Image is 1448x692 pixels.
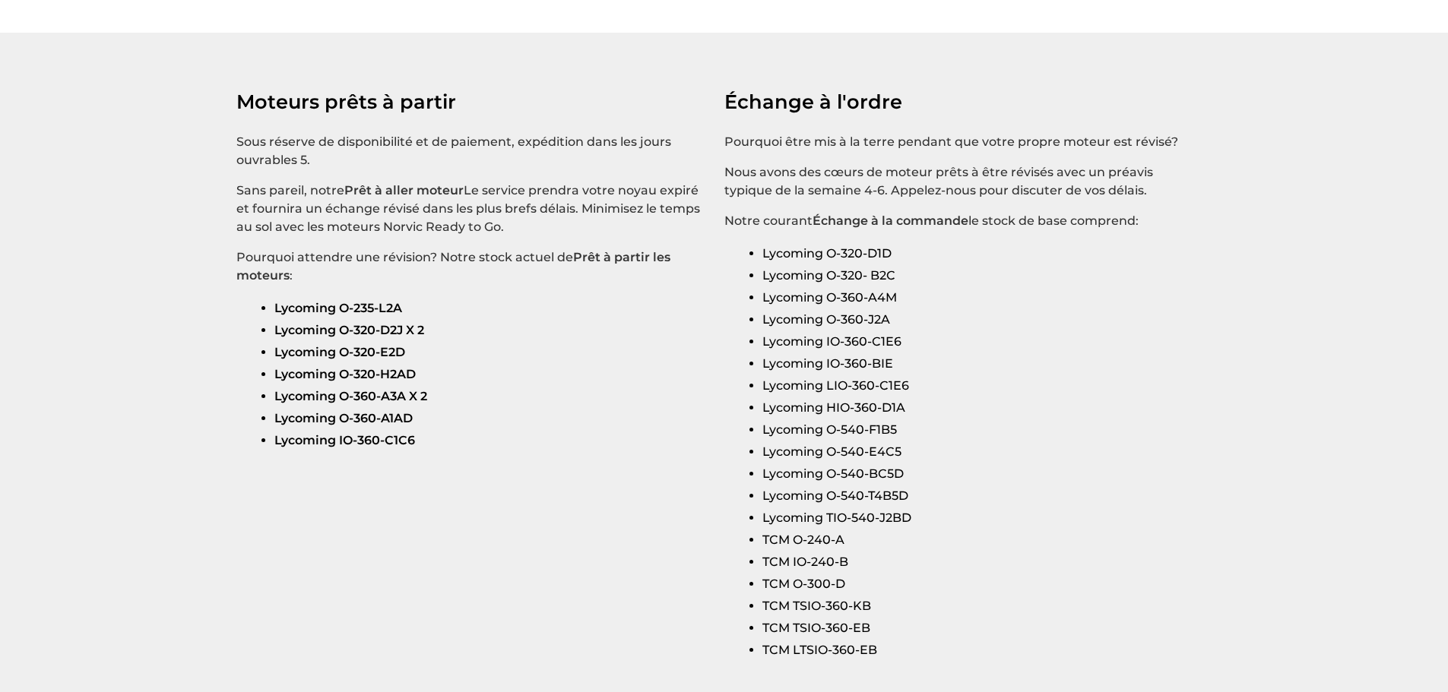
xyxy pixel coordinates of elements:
strong: Lycoming O-320-E2D [274,345,405,359]
li: TCM LTSIO-360-EB [762,639,1200,661]
p: Nous avons des cœurs de moteur prêts à être révisés avec un préavis typique de la semaine 4-6. Ap... [724,163,1200,200]
li: Lycoming O-540-T4B5D [762,485,1200,507]
li: Lycoming O-320-D1D [762,242,1200,264]
strong: Lycoming O-320-D2J X 2 [274,323,424,337]
strong: Lycoming O-235-L2A [274,301,402,315]
p: Sans pareil, notre Le service prendra votre noyau expiré et fournira un échange révisé dans les p... [236,182,712,236]
li: Lycoming O-360-J2A [762,308,1200,330]
li: Lycoming IO-360-C1E6 [762,330,1200,352]
span: Échange à l'ordre [724,90,902,113]
strong: Lycoming IO-360-C1C6 [274,433,415,447]
p: Notre courant le stock de base comprend: [724,212,1200,230]
li: Lycoming O-540-F1B5 [762,419,1200,441]
p: Sous réserve de disponibilité et de paiement, expédition dans les jours ouvrables 5. [236,133,712,169]
li: Lycoming LIO-360-C1E6 [762,374,1200,397]
li: Lycoming IO-360-BIE [762,352,1200,374]
p: Pourquoi être mis à la terre pendant que votre propre moteur est révisé? [724,133,1200,151]
li: Lycoming O-540-BC5D [762,463,1200,485]
li: Lycoming HIO-360-D1A [762,397,1200,419]
li: TCM IO-240-B [762,551,1200,573]
li: TCM TSIO-360-KB [762,595,1200,617]
strong: Lycoming O-360-A1AD [274,411,413,425]
strong: Échange à la commande [813,213,968,228]
li: Lycoming TIO-540-J2BD [762,507,1200,529]
p: Pourquoi attendre une révision? Notre stock actuel de : [236,248,712,285]
b: Prêt à partir les moteurs [236,250,670,283]
li: TCM O-300-D [762,573,1200,595]
strong: Lycoming O-320-H2AD [274,367,416,381]
li: TCM TSIO-360-EB [762,617,1200,639]
span: Moteurs prêts à partir [236,90,456,113]
strong: Lycoming O-360-A3A X 2 [274,389,427,403]
li: TCM O-240-A [762,529,1200,551]
li: Lycoming O-540-E4C5 [762,441,1200,463]
strong: Prêt à aller moteur [344,183,464,197]
li: Lycoming O-360-A4M [762,286,1200,308]
li: Lycoming O-320- B2C [762,264,1200,286]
